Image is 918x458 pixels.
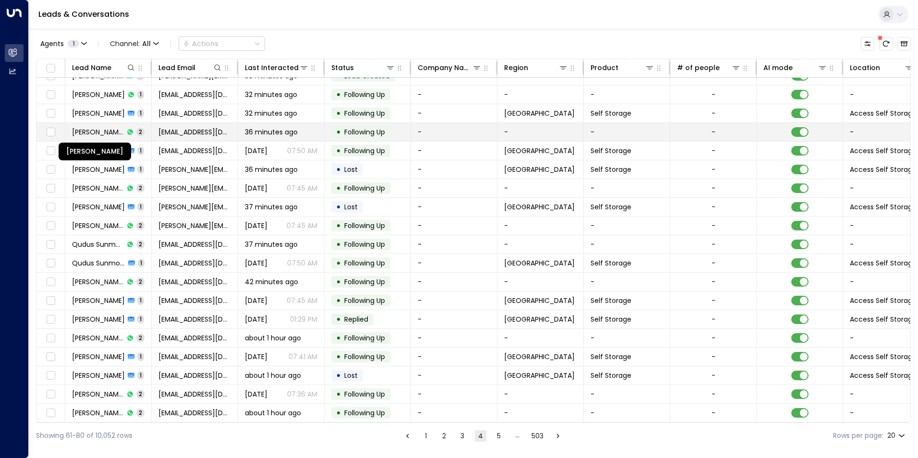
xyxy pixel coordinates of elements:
[504,165,575,174] span: London
[401,430,564,442] nav: pagination navigation
[59,143,131,160] div: [PERSON_NAME]
[344,296,385,305] span: Following Up
[411,404,497,422] td: -
[331,62,395,73] div: Status
[245,62,299,73] div: Last Interacted
[497,273,584,291] td: -
[344,146,385,156] span: Following Up
[331,62,354,73] div: Status
[245,258,267,268] span: Aug 22, 2025
[344,183,385,193] span: Following Up
[497,123,584,141] td: -
[712,333,715,343] div: -
[72,333,124,343] span: Anthony Dowling
[584,273,670,291] td: -
[72,165,125,174] span: Stephanie Osei
[504,62,568,73] div: Region
[72,62,136,73] div: Lead Name
[336,292,341,309] div: •
[287,389,317,399] p: 07:36 AM
[336,311,341,327] div: •
[245,240,298,249] span: 37 minutes ago
[158,408,231,418] span: annagreen32@googlemail.com
[344,90,385,99] span: Following Up
[158,62,222,73] div: Lead Email
[504,108,575,118] span: London
[457,430,468,442] button: Go to page 3
[712,352,715,362] div: -
[45,182,57,194] span: Toggle select row
[712,165,715,174] div: -
[712,258,715,268] div: -
[45,89,57,101] span: Toggle select row
[475,430,486,442] button: page 4
[72,62,111,73] div: Lead Name
[763,62,793,73] div: AI mode
[158,165,231,174] span: stephanie.osei@outlook.com
[137,109,144,117] span: 1
[402,430,413,442] button: Go to previous page
[336,161,341,178] div: •
[591,62,618,73] div: Product
[677,62,720,73] div: # of people
[245,183,267,193] span: Yesterday
[45,239,57,251] span: Toggle select row
[504,314,575,324] span: London
[411,217,497,235] td: -
[72,277,124,287] span: Pawel Majkowski
[591,258,631,268] span: Self Storage
[72,90,125,99] span: Chloe Gladwin
[290,314,317,324] p: 01:29 PM
[287,146,317,156] p: 07:50 AM
[712,296,715,305] div: -
[344,221,385,230] span: Following Up
[530,430,545,442] button: Go to page 503
[497,329,584,347] td: -
[336,405,341,421] div: •
[411,310,497,328] td: -
[45,313,57,325] span: Toggle select row
[584,404,670,422] td: -
[158,202,231,212] span: andrea.kidd@allanbrothers.co.uk
[45,370,57,382] span: Toggle select row
[72,408,124,418] span: Anna Matheou
[245,90,297,99] span: 32 minutes ago
[336,124,341,140] div: •
[344,314,368,324] span: Replied
[137,296,144,304] span: 1
[887,429,907,443] div: 20
[344,352,385,362] span: Following Up
[72,108,125,118] span: Chloe Gladwin
[493,430,505,442] button: Go to page 5
[850,62,880,73] div: Location
[142,40,151,48] span: All
[158,62,195,73] div: Lead Email
[712,408,715,418] div: -
[336,180,341,196] div: •
[344,258,385,268] span: Following Up
[45,351,57,363] span: Toggle select row
[72,258,125,268] span: Qudus Sunmola
[344,165,358,174] span: Lost
[158,127,231,137] span: itshargreaves69@gmail.com
[336,199,341,215] div: •
[712,314,715,324] div: -
[36,37,90,50] button: Agents1
[504,62,528,73] div: Region
[712,240,715,249] div: -
[833,431,883,441] label: Rows per page:
[411,179,497,197] td: -
[136,409,145,417] span: 2
[418,62,472,73] div: Company Name
[179,36,265,51] button: Actions
[158,221,231,230] span: andrea.kidd@allanbrothers.co.uk
[591,62,654,73] div: Product
[879,37,893,50] span: There are new threads available. Refresh the grid to view the latest updates.
[72,296,125,305] span: Pawel Majkowski
[137,371,144,379] span: 1
[136,390,145,398] span: 2
[136,334,145,342] span: 2
[336,105,341,121] div: •
[411,254,497,272] td: -
[511,430,523,442] div: …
